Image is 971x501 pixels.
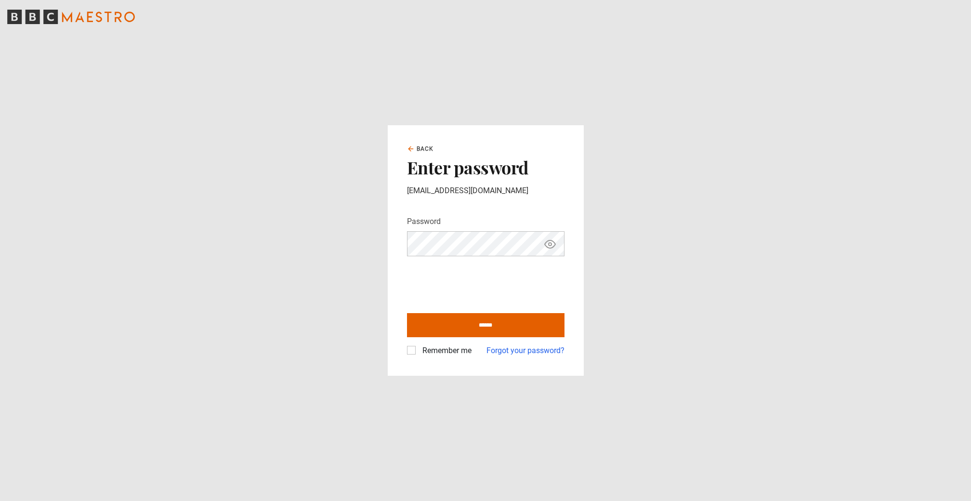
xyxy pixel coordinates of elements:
span: Back [417,145,434,153]
button: Show password [542,236,558,252]
a: Back [407,145,434,153]
iframe: reCAPTCHA [407,264,553,302]
label: Password [407,216,441,227]
label: Remember me [419,345,472,356]
svg: BBC Maestro [7,10,135,24]
p: [EMAIL_ADDRESS][DOMAIN_NAME] [407,185,564,197]
h2: Enter password [407,157,564,177]
a: Forgot your password? [486,345,564,356]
